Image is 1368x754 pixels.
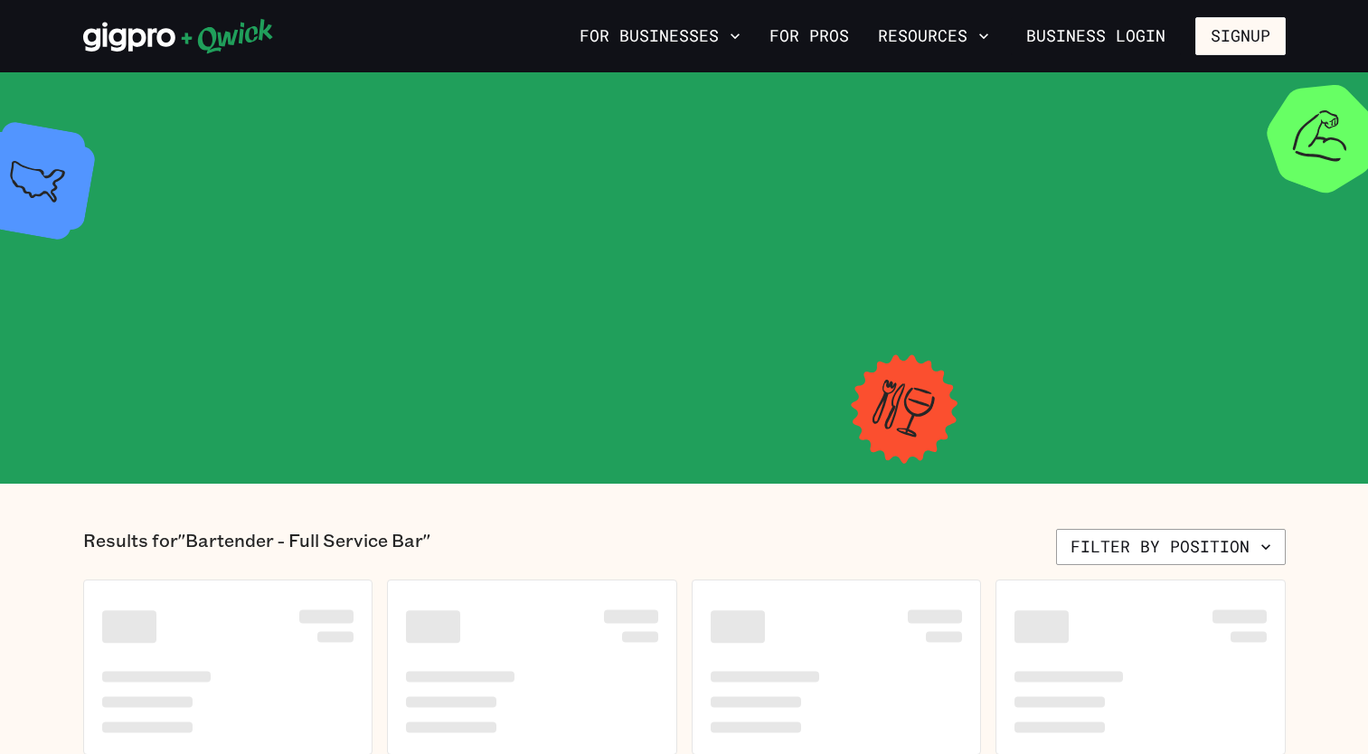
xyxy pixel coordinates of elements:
a: For Pros [762,21,856,52]
a: Business Login [1011,17,1181,55]
button: Signup [1195,17,1286,55]
button: Filter by position [1056,529,1286,565]
p: Results for "Bartender - Full Service Bar" [83,529,430,565]
button: For Businesses [572,21,748,52]
span: Wilmington [645,254,724,275]
span: WORK IN HOSPITALITY WHENEVER YOU WANT. [197,286,1172,487]
button: Resources [871,21,996,52]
